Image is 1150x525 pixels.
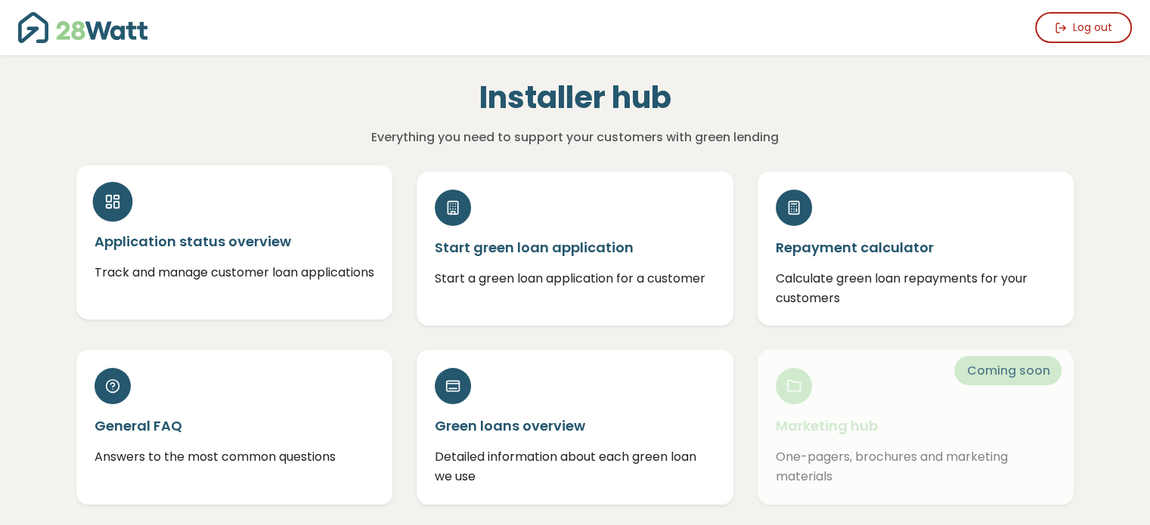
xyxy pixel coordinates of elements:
[18,12,147,43] img: 28Watt
[435,447,715,486] p: Detailed information about each green loan we use
[246,79,904,116] h1: Installer hub
[95,416,375,435] h5: General FAQ
[435,416,715,435] h5: Green loans overview
[95,447,375,467] p: Answers to the most common questions
[776,416,1056,435] h5: Marketing hub
[954,356,1062,385] span: Coming soon
[776,238,1056,257] h5: Repayment calculator
[435,269,715,289] p: Start a green loan application for a customer
[435,238,715,257] h5: Start green loan application
[95,263,375,283] p: Track and manage customer loan applications
[776,447,1056,486] p: One-pagers, brochures and marketing materials
[95,232,375,251] h5: Application status overview
[246,128,904,147] p: Everything you need to support your customers with green lending
[776,269,1056,307] p: Calculate green loan repayments for your customers
[1035,12,1132,43] button: Log out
